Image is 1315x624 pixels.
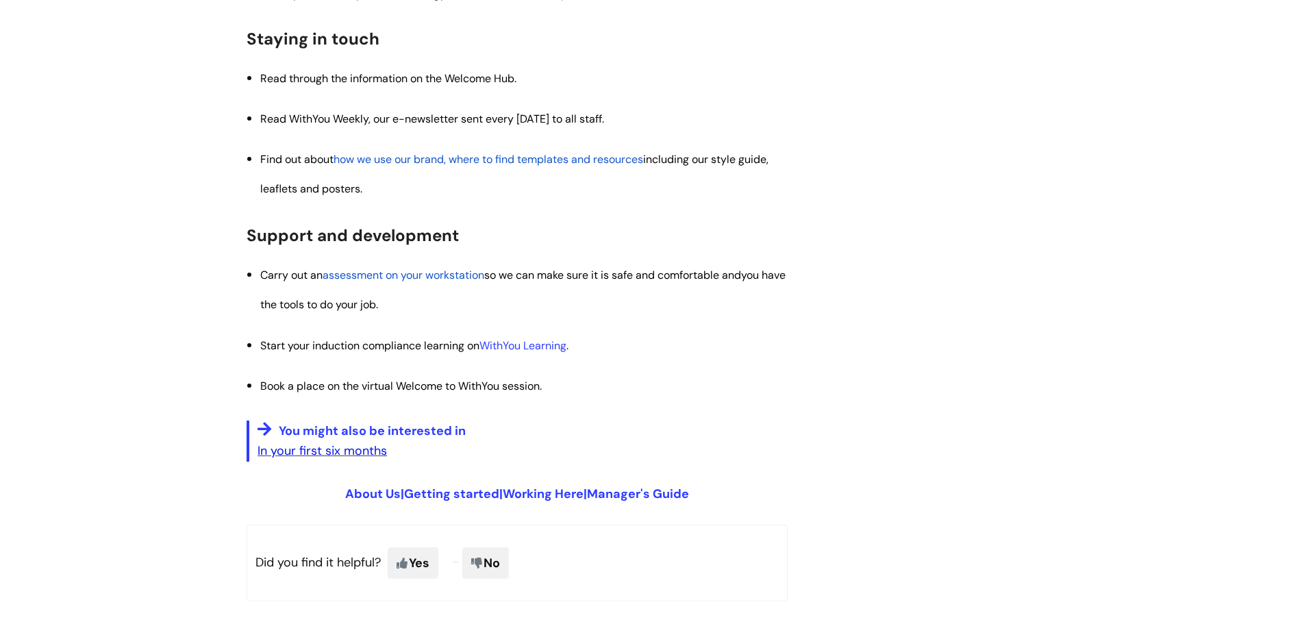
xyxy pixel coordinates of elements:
span: Read through the information on the Welcome Hub. [260,71,516,86]
span: No [462,547,509,579]
a: Manager's Guide [587,486,689,502]
a: About Us [345,486,401,502]
span: assessment on your workstation [323,268,484,282]
span: Carry out an [260,268,323,282]
span: Find out about [260,152,334,166]
a: WithYou Learning [479,338,566,353]
a: In your first six months [258,442,387,459]
span: Book a place on the virtual Welcome to WithYou session. [260,379,542,393]
span: Staying in touch [247,28,379,49]
p: Did you find it helpful? [247,525,788,601]
span: Start your induction compliance learning on . [260,338,568,353]
span: so we can make sure it is safe and comfortable and [484,268,741,282]
span: Read WithYou Weekly, our e-newsletter sent every [DATE] to all staff. [260,112,604,126]
a: assessment on your workstation [323,262,484,284]
a: Working Here [503,486,584,502]
span: Support and development [247,225,459,246]
a: Getting started [404,486,499,502]
a: how we use our brand, where to find templates and resources [334,152,643,166]
span: | | | [345,486,689,502]
span: You might also be interested in [279,423,466,439]
span: Yes [388,547,438,579]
